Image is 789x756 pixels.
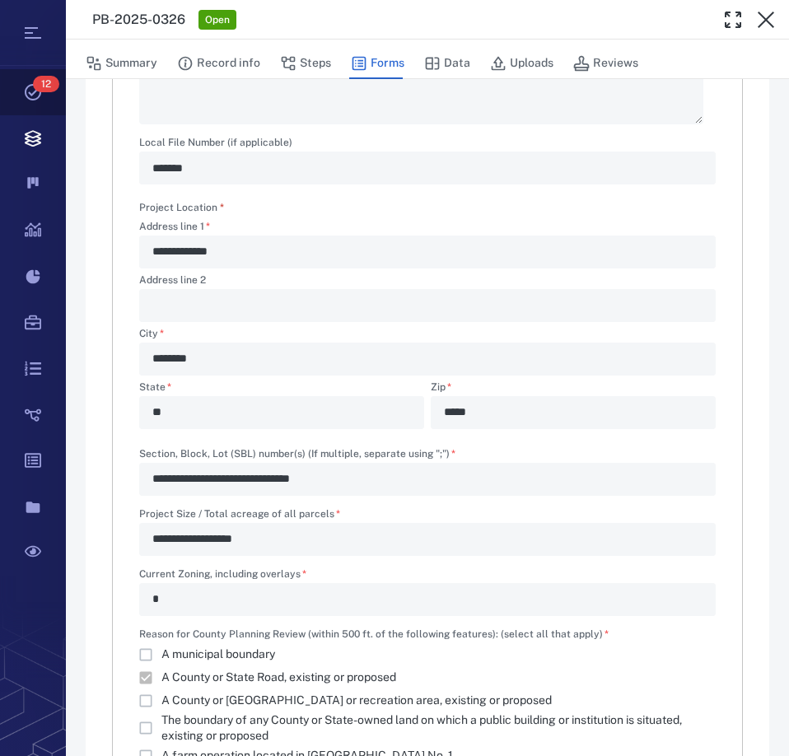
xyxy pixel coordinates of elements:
[139,583,716,616] div: Current Zoning, including overlays
[749,3,782,36] button: Close
[424,48,470,79] button: Data
[139,382,424,396] label: State
[717,3,749,36] button: Toggle Fullscreen
[202,13,233,27] span: Open
[280,48,331,79] button: Steps
[139,329,716,343] label: City
[161,646,275,663] span: A municipal boundary
[220,202,224,213] span: required
[139,463,716,496] div: Section, Block, Lot (SBL) number(s) (If multiple, separate using ";")
[431,382,716,396] label: Zip
[139,449,716,463] label: Section, Block, Lot (SBL) number(s) (If multiple, separate using ";")
[177,48,260,79] button: Record info
[92,10,185,30] h3: PB-2025-0326
[139,629,716,643] label: Reason for County Planning Review (within 500 ft. of the following features): (select all that ap...
[351,48,404,79] button: Forms
[139,222,716,236] label: Address line 1
[139,138,716,152] label: Local File Number (if applicable)
[37,12,71,26] span: Help
[161,670,396,686] span: A County or State Road, existing or proposed
[573,48,638,79] button: Reviews
[139,152,716,184] div: Local File Number (if applicable)
[86,48,157,79] button: Summary
[33,76,59,92] span: 12
[139,275,716,289] label: Address line 2
[139,569,716,583] label: Current Zoning, including overlays
[139,523,716,556] div: Project Size / Total acreage of all parcels
[490,48,553,79] button: Uploads
[161,693,552,709] span: A County or [GEOGRAPHIC_DATA] or recreation area, existing or proposed
[139,201,224,215] label: Project Location
[161,712,703,744] span: The boundary of any County or State-owned land on which a public building or institution is situa...
[139,509,716,523] label: Project Size / Total acreage of all parcels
